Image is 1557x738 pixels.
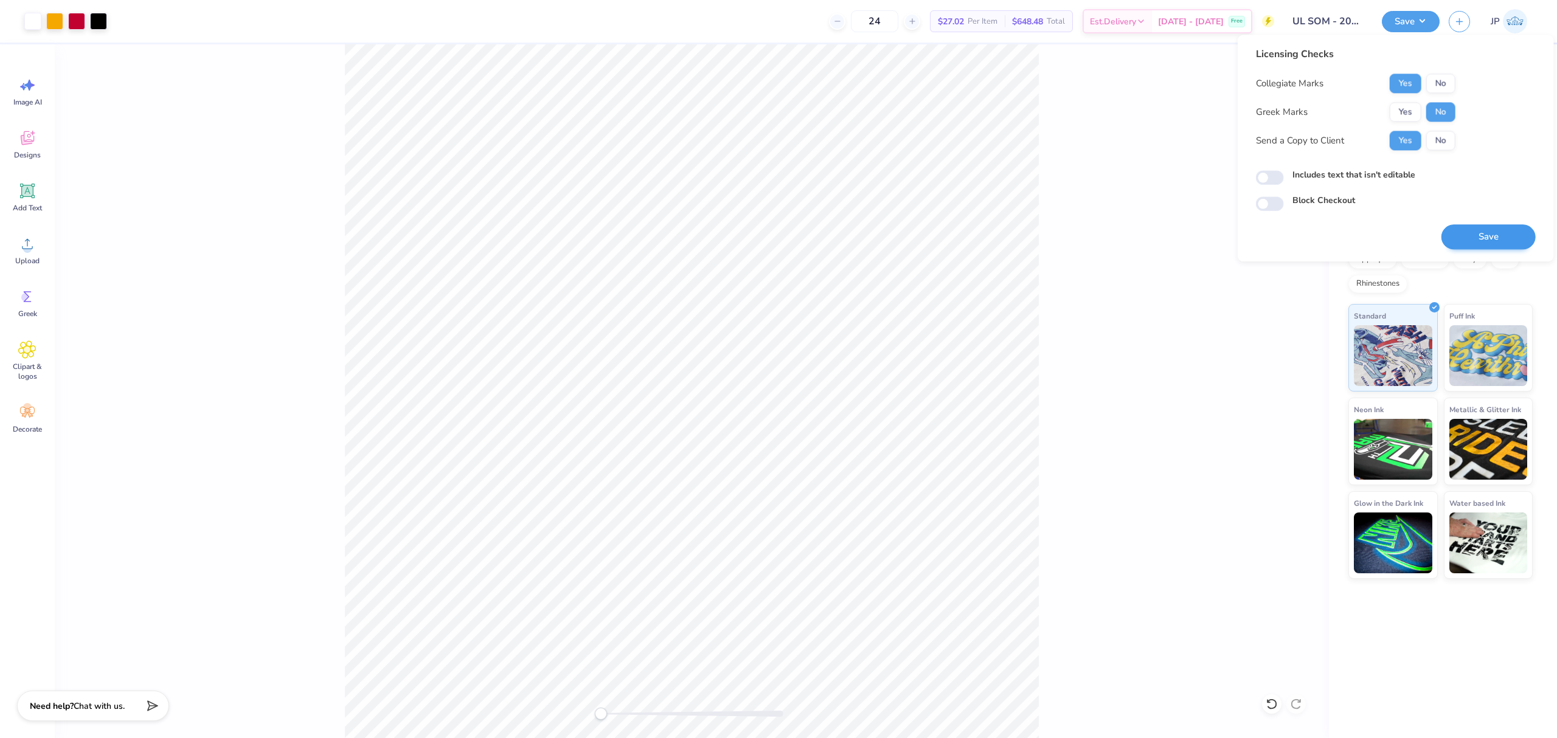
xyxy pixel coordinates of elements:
span: Metallic & Glitter Ink [1449,403,1521,416]
span: Per Item [968,15,997,28]
span: Free [1231,17,1243,26]
button: Save [1441,224,1536,249]
input: – – [851,10,898,32]
span: Standard [1354,309,1386,322]
span: $27.02 [938,15,964,28]
label: Block Checkout [1292,195,1355,207]
button: No [1426,102,1455,122]
span: Clipart & logos [7,362,47,381]
span: [DATE] - [DATE] [1158,15,1224,28]
span: Chat with us. [74,700,125,712]
span: Designs [14,150,41,160]
div: Send a Copy to Client [1256,134,1344,148]
label: Includes text that isn't editable [1292,168,1415,181]
div: Greek Marks [1256,105,1308,119]
div: Collegiate Marks [1256,77,1323,91]
button: Save [1382,11,1440,32]
span: JP [1491,15,1500,29]
strong: Need help? [30,700,74,712]
span: Add Text [13,203,42,213]
button: Yes [1390,102,1421,122]
span: Image AI [13,97,42,107]
div: Rhinestones [1348,275,1407,293]
button: No [1426,131,1455,150]
img: Neon Ink [1354,419,1432,480]
span: Total [1047,15,1065,28]
div: Licensing Checks [1256,47,1455,61]
button: No [1426,74,1455,93]
span: Glow in the Dark Ink [1354,497,1423,509]
span: Water based Ink [1449,497,1505,509]
span: $648.48 [1012,15,1043,28]
button: Yes [1390,131,1421,150]
span: Puff Ink [1449,309,1475,322]
img: Water based Ink [1449,512,1528,573]
img: Metallic & Glitter Ink [1449,419,1528,480]
button: Yes [1390,74,1421,93]
a: JP [1485,9,1533,33]
img: Standard [1354,325,1432,386]
span: Decorate [13,424,42,434]
span: Greek [18,309,37,319]
img: John Paul Torres [1503,9,1527,33]
img: Puff Ink [1449,325,1528,386]
div: Accessibility label [595,708,607,720]
span: Neon Ink [1354,403,1384,416]
span: Est. Delivery [1090,15,1136,28]
span: Upload [15,256,40,266]
img: Glow in the Dark Ink [1354,512,1432,573]
input: Untitled Design [1283,9,1373,33]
